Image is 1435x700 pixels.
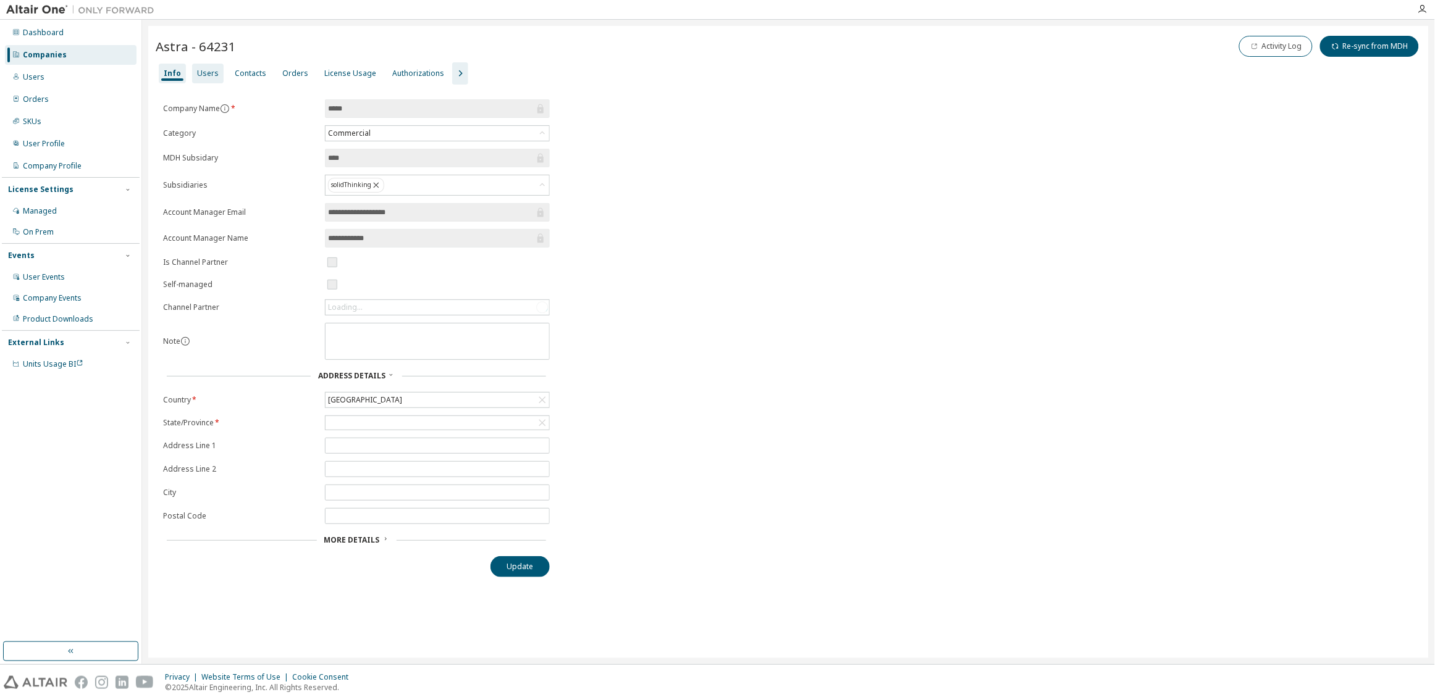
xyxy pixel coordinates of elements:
[324,69,376,78] div: License Usage
[326,175,549,195] div: solidThinking
[201,672,292,682] div: Website Terms of Use
[116,676,128,689] img: linkedin.svg
[8,185,74,194] div: License Settings
[328,178,384,193] div: solidThinking
[23,314,93,324] div: Product Downloads
[23,139,65,149] div: User Profile
[163,180,318,190] label: Subsidiaries
[490,556,550,577] button: Update
[326,126,549,141] div: Commercial
[326,393,404,407] div: [GEOGRAPHIC_DATA]
[163,302,318,312] label: Channel Partner
[163,257,318,267] label: Is Channel Partner
[165,672,201,682] div: Privacy
[326,300,549,315] div: Loading...
[163,128,318,138] label: Category
[23,293,82,303] div: Company Events
[282,69,308,78] div: Orders
[95,676,108,689] img: instagram.svg
[163,207,318,217] label: Account Manager Email
[6,4,161,16] img: Altair One
[197,69,219,78] div: Users
[23,161,82,171] div: Company Profile
[163,418,318,428] label: State/Province
[23,272,65,282] div: User Events
[23,50,67,60] div: Companies
[163,280,318,290] label: Self-managed
[235,69,266,78] div: Contacts
[163,104,318,114] label: Company Name
[136,676,154,689] img: youtube.svg
[163,511,318,521] label: Postal Code
[23,206,57,216] div: Managed
[163,395,318,405] label: Country
[8,338,64,348] div: External Links
[326,393,549,407] div: [GEOGRAPHIC_DATA]
[75,676,88,689] img: facebook.svg
[324,535,380,545] span: More Details
[156,38,236,55] span: Astra - 64231
[163,441,318,451] label: Address Line 1
[23,117,41,127] div: SKUs
[165,682,356,693] p: © 2025 Altair Engineering, Inc. All Rights Reserved.
[318,370,385,381] span: Address Details
[392,69,444,78] div: Authorizations
[164,69,181,78] div: Info
[163,464,318,474] label: Address Line 2
[8,251,35,260] div: Events
[292,672,356,682] div: Cookie Consent
[220,104,230,114] button: information
[163,488,318,498] label: City
[328,302,363,312] div: Loading...
[163,336,180,346] label: Note
[1320,36,1419,57] button: Re-sync from MDH
[326,127,372,140] div: Commercial
[1239,36,1313,57] button: Activity Log
[163,153,318,163] label: MDH Subsidary
[4,676,67,689] img: altair_logo.svg
[163,233,318,243] label: Account Manager Name
[23,28,64,38] div: Dashboard
[23,72,44,82] div: Users
[23,359,83,369] span: Units Usage BI
[23,227,54,237] div: On Prem
[23,94,49,104] div: Orders
[180,336,190,346] button: information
